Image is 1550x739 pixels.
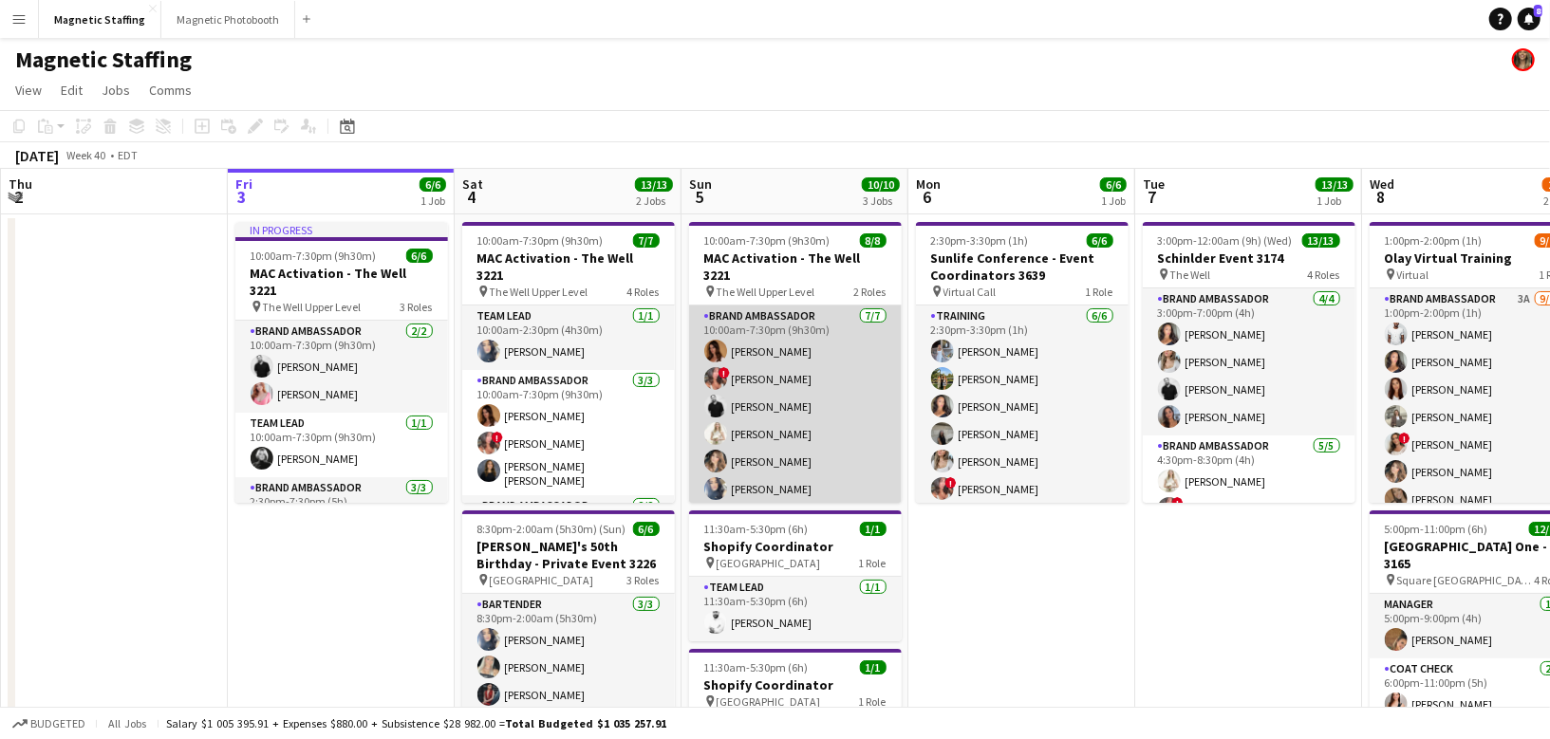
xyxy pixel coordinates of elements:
app-card-role: Brand Ambassador7/710:00am-7:30pm (9h30m)[PERSON_NAME]![PERSON_NAME][PERSON_NAME][PERSON_NAME][PE... [689,305,902,535]
app-user-avatar: Bianca Fantauzzi [1512,48,1535,71]
div: 1 Job [1101,194,1126,208]
span: Sun [689,176,712,193]
span: 5:00pm-11:00pm (6h) [1385,522,1488,536]
span: [GEOGRAPHIC_DATA] [490,573,594,587]
span: Sat [462,176,483,193]
span: 4 Roles [1308,268,1340,282]
span: View [15,82,42,99]
h3: [PERSON_NAME]'s 50th Birthday - Private Event 3226 [462,538,675,572]
app-job-card: 3:00pm-12:00am (9h) (Wed)13/13Schinlder Event 3174 The Well4 RolesBrand Ambassador4/43:00pm-7:00p... [1143,222,1355,503]
span: 10:00am-7:30pm (9h30m) [704,233,831,248]
span: 2:30pm-3:30pm (1h) [931,233,1029,248]
span: 10/10 [862,177,900,192]
span: 5 [686,186,712,208]
span: 11:30am-5:30pm (6h) [704,522,809,536]
a: View [8,78,49,102]
app-card-role: Team Lead1/110:00am-2:30pm (4h30m)[PERSON_NAME] [462,305,675,370]
span: Edit [61,82,83,99]
a: Comms [141,78,199,102]
h3: MAC Activation - The Well 3221 [462,249,675,284]
span: 13/13 [1316,177,1354,192]
span: ! [945,477,957,489]
app-card-role: Brand Ambassador4/43:00pm-7:00pm (4h)[PERSON_NAME][PERSON_NAME][PERSON_NAME][PERSON_NAME] [1143,288,1355,435]
span: All jobs [104,716,150,730]
h3: MAC Activation - The Well 3221 [689,249,902,284]
app-card-role: Brand Ambassador3/32:30pm-7:30pm (5h) [235,477,448,597]
app-job-card: 10:00am-7:30pm (9h30m)8/8MAC Activation - The Well 3221 The Well Upper Level2 RolesBrand Ambassad... [689,222,902,503]
span: 7/7 [633,233,660,248]
span: Virtual Call [943,285,997,299]
div: 1 Job [420,194,445,208]
span: 7 [1140,186,1165,208]
span: Virtual [1397,268,1429,282]
span: Tue [1143,176,1165,193]
h3: MAC Activation - The Well 3221 [235,265,448,299]
h3: Schinlder Event 3174 [1143,249,1355,267]
span: 13/13 [635,177,673,192]
button: Budgeted [9,713,88,734]
span: [GEOGRAPHIC_DATA] [717,694,821,709]
span: 2 Roles [854,285,887,299]
span: Week 40 [63,148,110,162]
span: 13/13 [1302,233,1340,248]
span: 8/8 [860,233,887,248]
span: Comms [149,82,192,99]
span: 6/6 [406,249,433,263]
span: 1/1 [860,522,887,536]
span: 6 [913,186,941,208]
span: 3 [233,186,252,208]
span: Square [GEOGRAPHIC_DATA] [1397,573,1535,587]
div: Salary $1 005 395.91 + Expenses $880.00 + Subsistence $28 982.00 = [166,716,666,730]
span: 1 Role [859,694,887,709]
span: Mon [916,176,941,193]
app-card-role: Team Lead1/110:00am-7:30pm (9h30m)[PERSON_NAME] [235,413,448,477]
span: 10:00am-7:30pm (9h30m) [251,249,377,263]
app-card-role: Brand Ambassador2/2 [462,495,675,587]
span: ! [492,432,503,443]
span: 4 Roles [627,285,660,299]
span: 3 Roles [401,300,433,314]
span: 2 [6,186,32,208]
app-job-card: In progress10:00am-7:30pm (9h30m)6/6MAC Activation - The Well 3221 The Well Upper Level3 RolesBra... [235,222,448,503]
a: Jobs [94,78,138,102]
app-card-role: Bartender3/38:30pm-2:00am (5h30m)[PERSON_NAME][PERSON_NAME][PERSON_NAME] [462,594,675,713]
span: ! [1399,433,1410,444]
span: The Well [1170,268,1211,282]
span: Budgeted [30,717,85,730]
span: 6/6 [1100,177,1127,192]
span: [GEOGRAPHIC_DATA] [717,556,821,570]
h1: Magnetic Staffing [15,46,192,74]
span: 8 [1367,186,1394,208]
button: Magnetic Staffing [39,1,161,38]
app-job-card: 11:30am-5:30pm (6h)1/1Shopify Coordinator [GEOGRAPHIC_DATA]1 RoleTeam Lead1/111:30am-5:30pm (6h)[... [689,510,902,641]
app-card-role: Team Lead1/111:30am-5:30pm (6h)[PERSON_NAME] [689,577,902,641]
app-job-card: 2:30pm-3:30pm (1h)6/6Sunlife Conference - Event Coordinators 3639 Virtual Call1 RoleTraining6/62:... [916,222,1129,503]
span: 1:00pm-2:00pm (1h) [1385,233,1483,248]
span: Thu [9,176,32,193]
span: 6/6 [633,522,660,536]
app-card-role: Brand Ambassador3/310:00am-7:30pm (9h30m)[PERSON_NAME]![PERSON_NAME][PERSON_NAME] [PERSON_NAME] [462,370,675,495]
h3: Sunlife Conference - Event Coordinators 3639 [916,249,1129,284]
a: 8 [1518,8,1541,30]
span: 1/1 [860,660,887,674]
div: 3 Jobs [863,194,899,208]
span: 4 [459,186,483,208]
a: Edit [53,78,90,102]
span: 10:00am-7:30pm (9h30m) [477,233,604,248]
div: 1 Job [1317,194,1353,208]
button: Magnetic Photobooth [161,1,295,38]
app-card-role: Brand Ambassador2/210:00am-7:30pm (9h30m)[PERSON_NAME][PERSON_NAME] [235,321,448,413]
span: The Well Upper Level [490,285,588,299]
app-job-card: 10:00am-7:30pm (9h30m)7/7MAC Activation - The Well 3221 The Well Upper Level4 RolesTeam Lead1/110... [462,222,675,503]
span: The Well Upper Level [717,285,815,299]
h3: Shopify Coordinator [689,676,902,693]
span: 1 Role [1086,285,1113,299]
span: 11:30am-5:30pm (6h) [704,660,809,674]
span: Wed [1370,176,1394,193]
div: [DATE] [15,146,59,165]
span: 6/6 [1087,233,1113,248]
span: 8:30pm-2:00am (5h30m) (Sun) [477,522,626,536]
